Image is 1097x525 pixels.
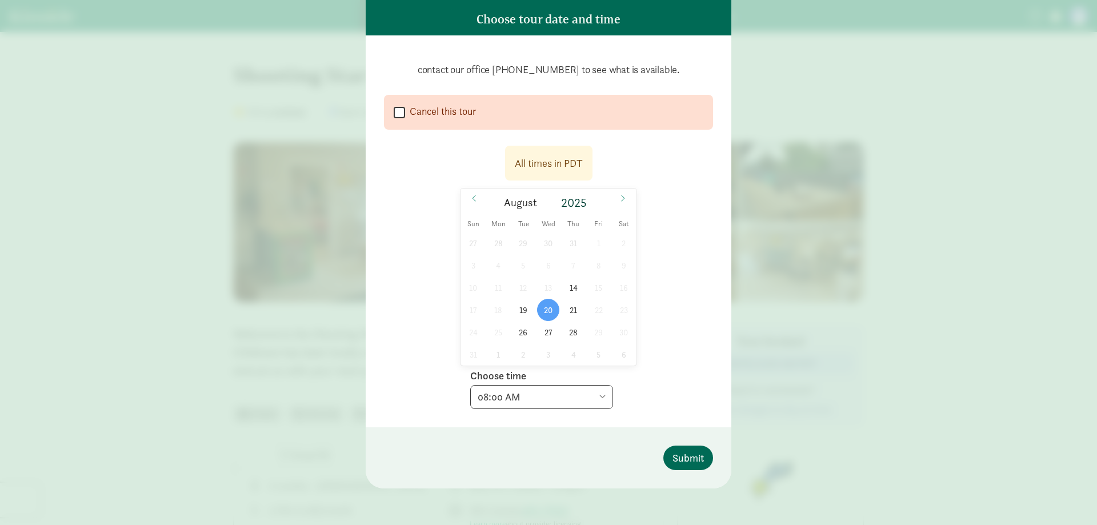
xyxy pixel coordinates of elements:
span: August 20, 2025 [537,299,559,321]
div: All times in PDT [515,155,583,171]
span: Sun [461,221,486,228]
span: Mon [486,221,511,228]
h5: Choose tour date and time [477,13,620,26]
span: Fri [586,221,611,228]
span: Tue [511,221,536,228]
button: Submit [663,446,713,470]
span: Thu [561,221,586,228]
span: Submit [672,450,704,466]
span: Wed [536,221,561,228]
span: August 26, 2025 [512,321,534,343]
label: Cancel this tour [405,105,477,118]
span: August 28, 2025 [562,321,584,343]
span: August 19, 2025 [512,299,534,321]
span: August 27, 2025 [537,321,559,343]
span: August [504,198,537,209]
span: Sat [611,221,636,228]
p: contact our office [PHONE_NUMBER] to see what is available. [384,54,713,86]
span: August 14, 2025 [562,276,584,299]
label: Choose time [470,369,526,383]
span: August 21, 2025 [562,299,584,321]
